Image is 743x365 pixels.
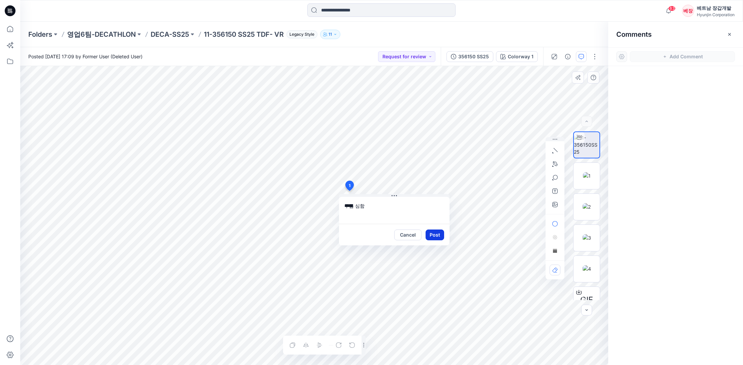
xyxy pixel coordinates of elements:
[204,30,284,39] p: 11-356150 SS25 TDF- VR
[394,230,422,240] button: Cancel
[284,30,317,39] button: Legacy Style
[426,230,444,240] button: Post
[574,134,599,155] img: 11-356150SS25
[286,30,317,38] span: Legacy Style
[682,5,694,17] div: 베장
[697,4,735,12] div: 베트남 장갑개발
[458,53,489,60] div: 356150 SS25
[151,30,189,39] a: DECA-SS25
[583,265,591,272] img: 4
[496,51,538,62] button: Colorway 1
[580,294,593,306] span: GIF
[28,30,52,39] a: Folders
[583,203,591,210] img: 2
[668,6,676,11] span: 63
[630,51,735,62] button: Add Comment
[508,53,533,60] div: Colorway 1
[583,234,591,241] img: 3
[349,183,350,189] span: 1
[329,31,332,38] p: 11
[616,30,652,38] h2: Comments
[320,30,340,39] button: 11
[562,51,573,62] button: Details
[83,54,143,59] a: Former User (Deleted User)
[583,172,591,179] img: 1
[446,51,493,62] button: 356150 SS25
[697,12,735,17] div: Hyunjin Corporation
[28,53,143,60] span: Posted [DATE] 17:09 by
[67,30,136,39] a: 영업6팀-DECATHLON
